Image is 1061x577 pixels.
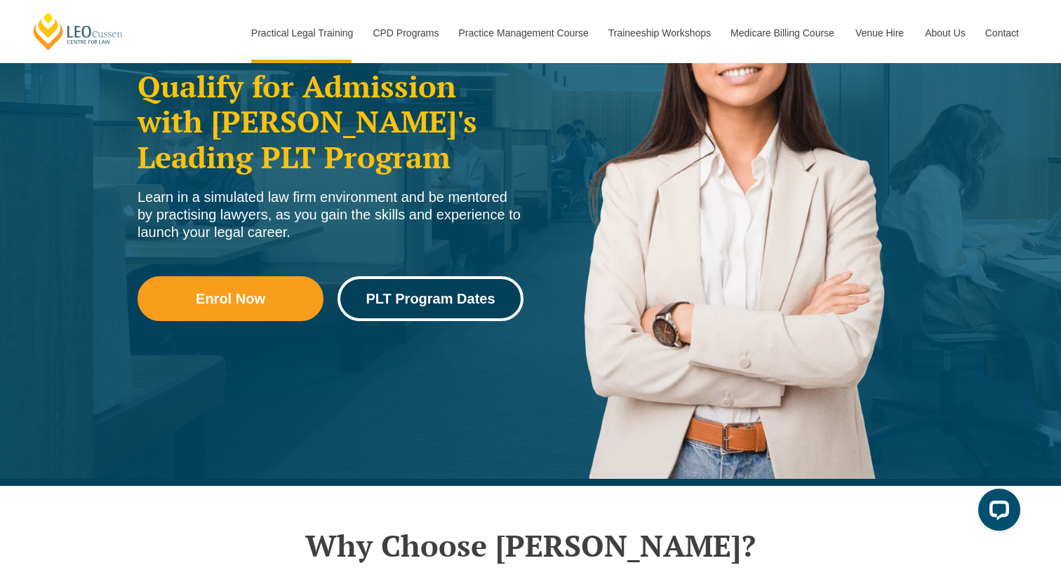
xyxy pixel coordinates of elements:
div: Learn in a simulated law firm environment and be mentored by practising lawyers, as you gain the ... [138,189,523,241]
span: PLT Program Dates [366,292,495,306]
a: Medicare Billing Course [720,3,845,63]
a: Practice Management Course [448,3,598,63]
a: Traineeship Workshops [598,3,720,63]
a: PLT Program Dates [338,276,523,321]
h2: Why Choose [PERSON_NAME]? [131,528,930,563]
a: Contact [975,3,1029,63]
span: Enrol Now [196,292,265,306]
iframe: LiveChat chat widget [967,483,1026,542]
h2: Qualify for Admission with [PERSON_NAME]'s Leading PLT Program [138,69,523,175]
a: Enrol Now [138,276,323,321]
a: Practical Legal Training [241,3,363,63]
a: CPD Programs [362,3,448,63]
a: About Us [914,3,975,63]
a: [PERSON_NAME] Centre for Law [32,11,125,51]
a: Venue Hire [845,3,914,63]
